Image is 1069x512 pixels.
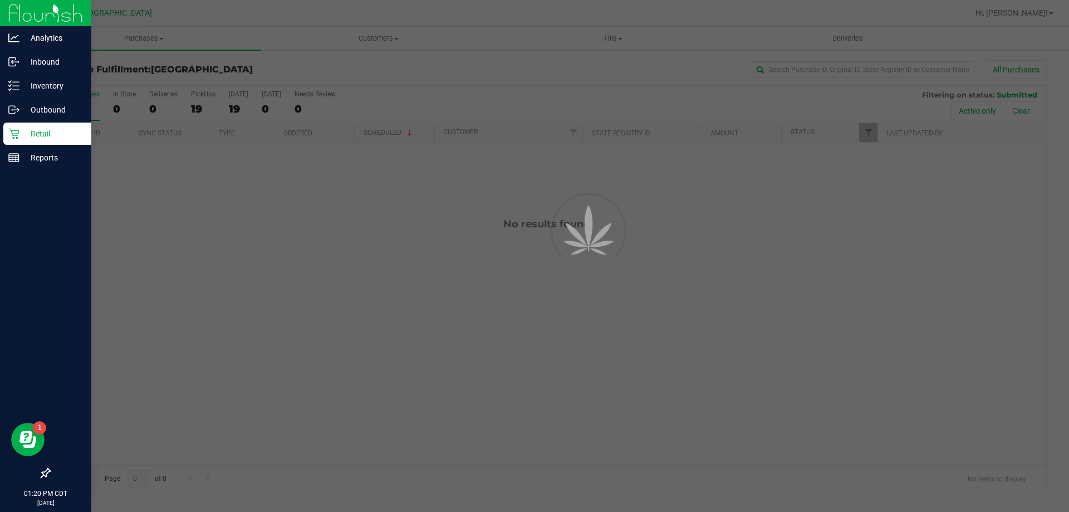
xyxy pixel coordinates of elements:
[11,423,45,456] iframe: Resource center
[8,152,19,163] inline-svg: Reports
[8,80,19,91] inline-svg: Inventory
[8,128,19,139] inline-svg: Retail
[19,151,86,164] p: Reports
[33,421,46,435] iframe: Resource center unread badge
[19,79,86,92] p: Inventory
[5,489,86,499] p: 01:20 PM CDT
[8,32,19,43] inline-svg: Analytics
[8,104,19,115] inline-svg: Outbound
[19,55,86,69] p: Inbound
[19,31,86,45] p: Analytics
[19,127,86,140] p: Retail
[5,499,86,507] p: [DATE]
[8,56,19,67] inline-svg: Inbound
[19,103,86,116] p: Outbound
